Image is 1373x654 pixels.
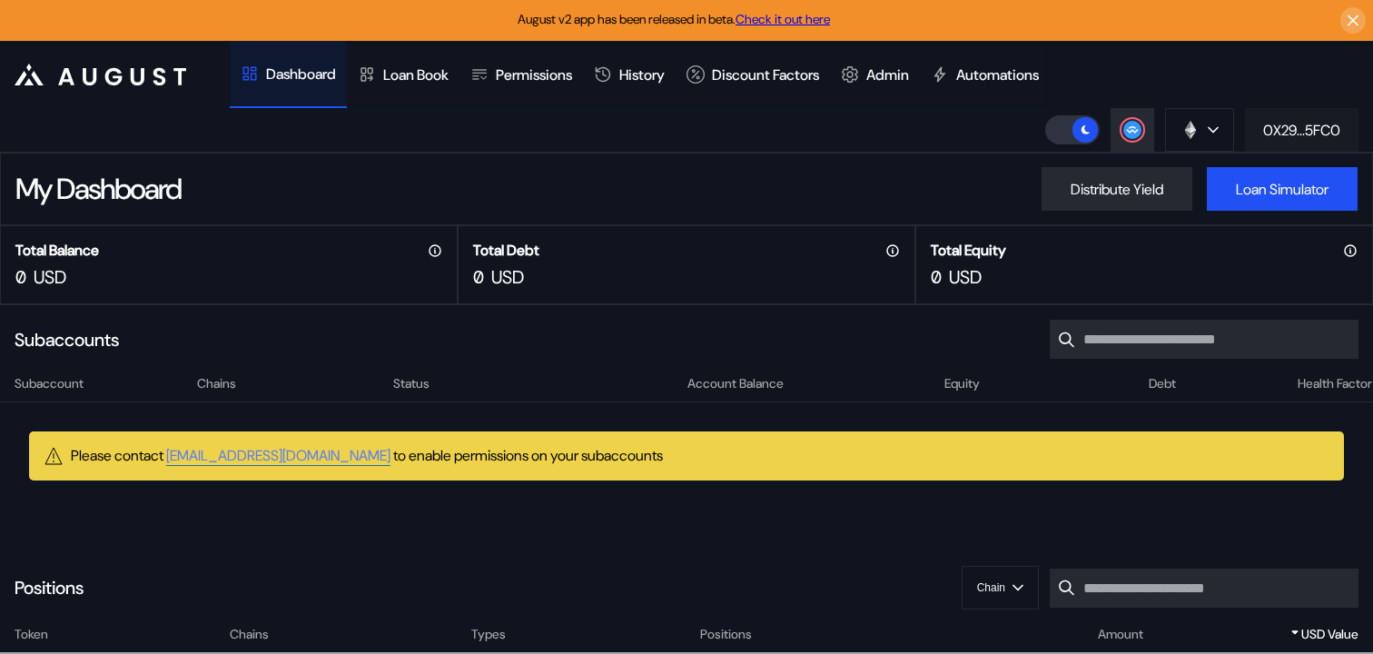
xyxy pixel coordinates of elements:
div: 0 [473,265,484,289]
span: Health Factor [1298,374,1372,393]
a: Discount Factors [676,41,830,108]
span: Chains [230,625,269,644]
button: Chain [962,566,1039,609]
a: [EMAIL_ADDRESS][DOMAIN_NAME] [166,446,390,466]
span: Status [393,374,430,393]
div: Loan Simulator [1236,180,1329,199]
button: 0X29...5FC0 [1245,108,1358,152]
span: August v2 app has been released in beta. [518,11,830,27]
button: chain logo [1165,108,1234,152]
div: Automations [956,65,1039,84]
div: Subaccounts [15,328,119,352]
div: Discount Factors [712,65,819,84]
a: Admin [830,41,920,108]
button: Distribute Yield [1042,167,1192,211]
img: warning [44,446,64,466]
button: Loan Simulator [1207,167,1358,211]
div: 0 [931,265,942,289]
h2: Total Debt [473,241,539,260]
div: Please contact to enable permissions on your subaccounts [71,446,663,466]
div: My Dashboard [15,170,181,208]
div: Dashboard [266,64,336,84]
a: Loan Book [347,41,459,108]
h2: Total Balance [15,241,99,260]
div: History [619,65,665,84]
div: Distribute Yield [1071,180,1163,199]
a: Permissions [459,41,583,108]
span: Amount [1098,625,1143,644]
div: Loan Book [383,65,449,84]
a: Dashboard [230,41,347,108]
span: Account Balance [687,374,784,393]
a: Automations [920,41,1050,108]
div: USD [34,265,66,289]
span: Positions [700,625,752,644]
span: Types [471,625,506,644]
div: Positions [15,576,84,599]
div: USD [949,265,982,289]
div: Admin [866,65,909,84]
span: Debt [1149,374,1176,393]
span: USD Value [1301,625,1358,644]
img: chain logo [1180,120,1200,140]
a: Check it out here [736,11,830,27]
h2: Total Equity [931,241,1006,260]
div: 0X29...5FC0 [1263,121,1340,140]
span: Subaccount [15,374,84,393]
div: USD [491,265,524,289]
span: Chain [977,581,1005,594]
div: Permissions [496,65,572,84]
div: 0 [15,265,26,289]
a: History [583,41,676,108]
span: Equity [944,374,980,393]
span: Chains [197,374,236,393]
span: Token [15,625,48,644]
